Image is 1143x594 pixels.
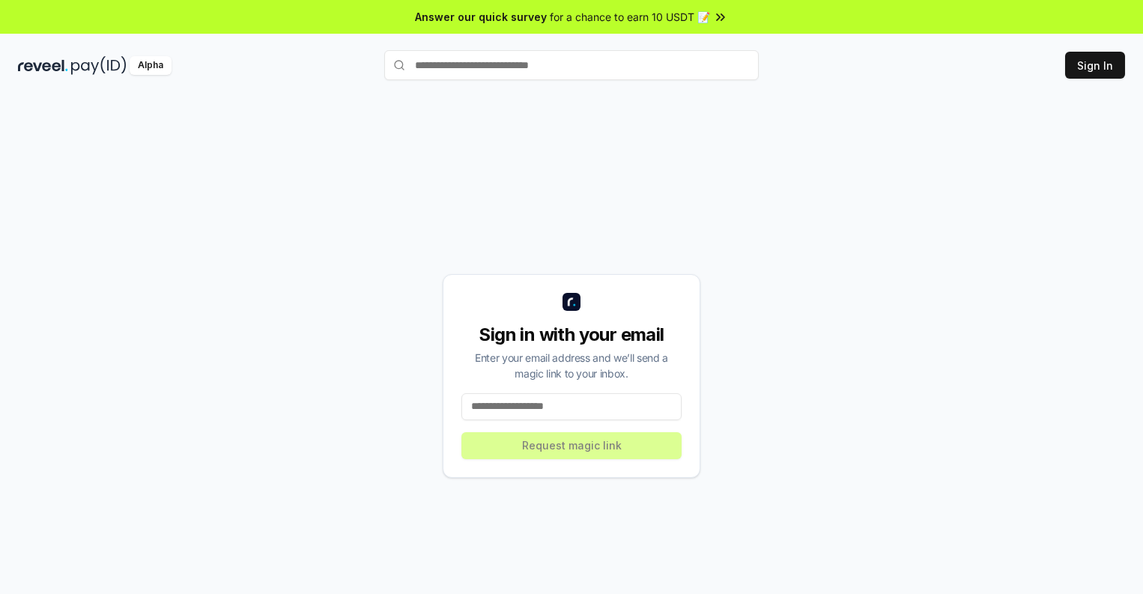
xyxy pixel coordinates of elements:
[18,56,68,75] img: reveel_dark
[550,9,710,25] span: for a chance to earn 10 USDT 📝
[130,56,172,75] div: Alpha
[461,323,682,347] div: Sign in with your email
[415,9,547,25] span: Answer our quick survey
[563,293,580,311] img: logo_small
[461,350,682,381] div: Enter your email address and we’ll send a magic link to your inbox.
[71,56,127,75] img: pay_id
[1065,52,1125,79] button: Sign In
